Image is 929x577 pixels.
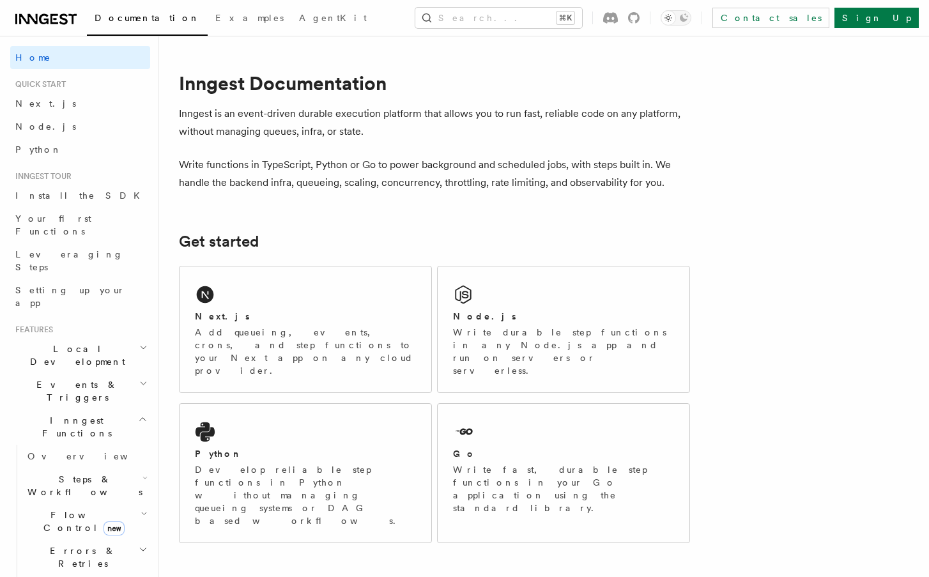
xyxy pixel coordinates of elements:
[10,279,150,314] a: Setting up your app
[179,72,690,95] h1: Inngest Documentation
[15,285,125,308] span: Setting up your app
[179,266,432,393] a: Next.jsAdd queueing, events, crons, and step functions to your Next app on any cloud provider.
[415,8,582,28] button: Search...⌘K
[27,451,159,461] span: Overview
[10,46,150,69] a: Home
[453,463,674,514] p: Write fast, durable step functions in your Go application using the standard library.
[453,310,516,323] h2: Node.js
[208,4,291,35] a: Examples
[87,4,208,36] a: Documentation
[22,539,150,575] button: Errors & Retries
[22,445,150,468] a: Overview
[15,121,76,132] span: Node.js
[437,266,690,393] a: Node.jsWrite durable step functions in any Node.js app and run on servers or serverless.
[299,13,367,23] span: AgentKit
[453,326,674,377] p: Write durable step functions in any Node.js app and run on servers or serverless.
[10,184,150,207] a: Install the SDK
[10,409,150,445] button: Inngest Functions
[179,233,259,250] a: Get started
[15,98,76,109] span: Next.js
[15,144,62,155] span: Python
[834,8,919,28] a: Sign Up
[10,325,53,335] span: Features
[22,473,142,498] span: Steps & Workflows
[10,115,150,138] a: Node.js
[179,105,690,141] p: Inngest is an event-driven durable execution platform that allows you to run fast, reliable code ...
[712,8,829,28] a: Contact sales
[15,249,123,272] span: Leveraging Steps
[15,190,148,201] span: Install the SDK
[291,4,374,35] a: AgentKit
[10,414,138,440] span: Inngest Functions
[15,213,91,236] span: Your first Functions
[179,156,690,192] p: Write functions in TypeScript, Python or Go to power background and scheduled jobs, with steps bu...
[10,337,150,373] button: Local Development
[10,342,139,368] span: Local Development
[95,13,200,23] span: Documentation
[195,447,242,460] h2: Python
[215,13,284,23] span: Examples
[104,521,125,535] span: new
[10,207,150,243] a: Your first Functions
[179,403,432,543] a: PythonDevelop reliable step functions in Python without managing queueing systems or DAG based wo...
[22,544,139,570] span: Errors & Retries
[10,92,150,115] a: Next.js
[10,378,139,404] span: Events & Triggers
[437,403,690,543] a: GoWrite fast, durable step functions in your Go application using the standard library.
[10,138,150,161] a: Python
[22,509,141,534] span: Flow Control
[10,243,150,279] a: Leveraging Steps
[195,310,250,323] h2: Next.js
[453,447,476,460] h2: Go
[195,463,416,527] p: Develop reliable step functions in Python without managing queueing systems or DAG based workflows.
[661,10,691,26] button: Toggle dark mode
[15,51,51,64] span: Home
[10,171,72,181] span: Inngest tour
[195,326,416,377] p: Add queueing, events, crons, and step functions to your Next app on any cloud provider.
[22,504,150,539] button: Flow Controlnew
[557,12,574,24] kbd: ⌘K
[10,79,66,89] span: Quick start
[10,373,150,409] button: Events & Triggers
[22,468,150,504] button: Steps & Workflows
